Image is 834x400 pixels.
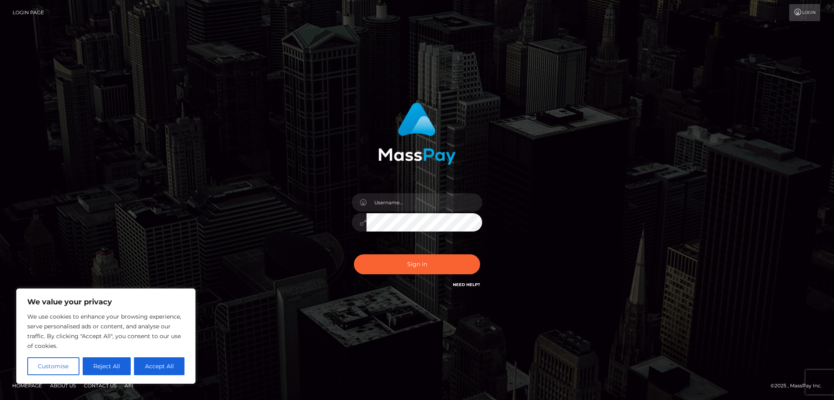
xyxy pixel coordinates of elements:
[13,4,44,21] a: Login Page
[81,379,120,392] a: Contact Us
[27,297,184,307] p: We value your privacy
[27,357,79,375] button: Customise
[9,379,45,392] a: Homepage
[134,357,184,375] button: Accept All
[16,289,195,384] div: We value your privacy
[354,254,480,274] button: Sign in
[770,381,828,390] div: © 2025 , MassPay Inc.
[367,193,482,212] input: Username...
[378,103,456,165] img: MassPay Login
[121,379,137,392] a: API
[789,4,820,21] a: Login
[47,379,79,392] a: About Us
[453,282,480,287] a: Need Help?
[27,312,184,351] p: We use cookies to enhance your browsing experience, serve personalised ads or content, and analys...
[83,357,131,375] button: Reject All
